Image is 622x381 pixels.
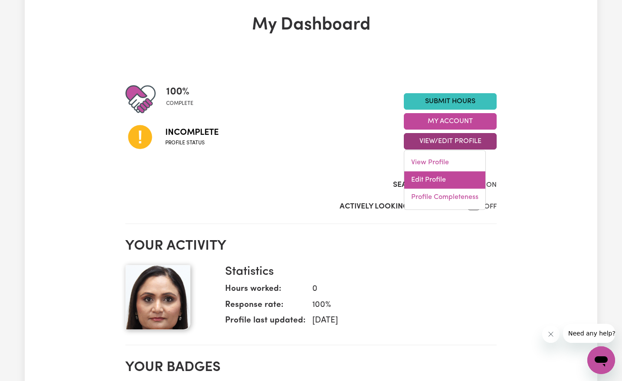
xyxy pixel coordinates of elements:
div: View/Edit Profile [404,150,486,210]
a: View Profile [404,154,485,171]
span: Profile status [165,139,219,147]
span: OFF [484,203,497,210]
iframe: Close message [542,326,560,343]
div: Profile completeness: 100% [166,84,200,114]
span: Need any help? [5,6,52,13]
label: Actively Looking for Clients [340,201,456,212]
a: Submit Hours [404,93,497,110]
span: Incomplete [165,126,219,139]
button: My Account [404,113,497,130]
dt: Hours worked: [225,283,305,299]
span: 100 % [166,84,193,100]
h3: Statistics [225,265,490,280]
dd: [DATE] [305,315,490,327]
a: Edit Profile [404,171,485,189]
span: complete [166,100,193,107]
iframe: Message from company [563,324,615,343]
iframe: Button to launch messaging window [587,346,615,374]
a: Profile Completeness [404,189,485,206]
dt: Response rate: [225,299,305,315]
h2: Your badges [125,359,497,376]
button: View/Edit Profile [404,133,497,150]
h1: My Dashboard [125,15,497,36]
span: ON [486,182,497,189]
img: Your profile picture [125,265,190,330]
h2: Your activity [125,238,497,254]
label: Search Visibility [393,179,458,191]
dd: 100 % [305,299,490,312]
dt: Profile last updated: [225,315,305,331]
dd: 0 [305,283,490,296]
